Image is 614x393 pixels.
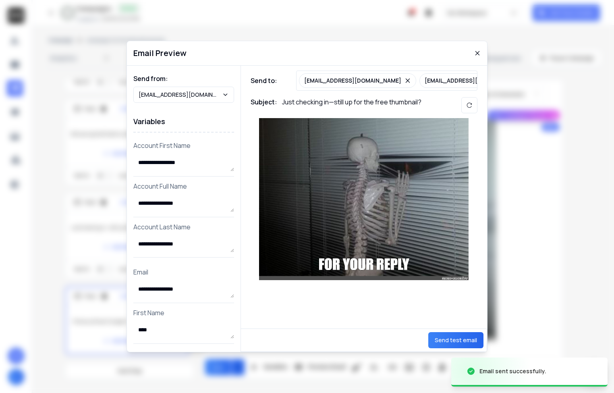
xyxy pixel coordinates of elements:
div: Email sent successfully. [479,367,546,375]
h1: Send to: [251,76,283,85]
h1: Email Preview [133,48,187,59]
p: [EMAIL_ADDRESS][DOMAIN_NAME] [425,77,522,85]
h1: Send from: [133,74,234,83]
p: Just checking in—still up for the free thumbnail? [282,97,421,113]
p: Account First Name [133,141,234,150]
h1: Variables [133,111,234,133]
p: [EMAIL_ADDRESS][DOMAIN_NAME] [139,91,222,99]
button: Send test email [428,332,483,348]
p: First Name [133,308,234,318]
p: Account Last Name [133,222,234,232]
p: Email [133,267,234,277]
h1: Subject: [251,97,277,113]
p: Account Full Name [133,181,234,191]
p: [EMAIL_ADDRESS][DOMAIN_NAME] [304,77,401,85]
